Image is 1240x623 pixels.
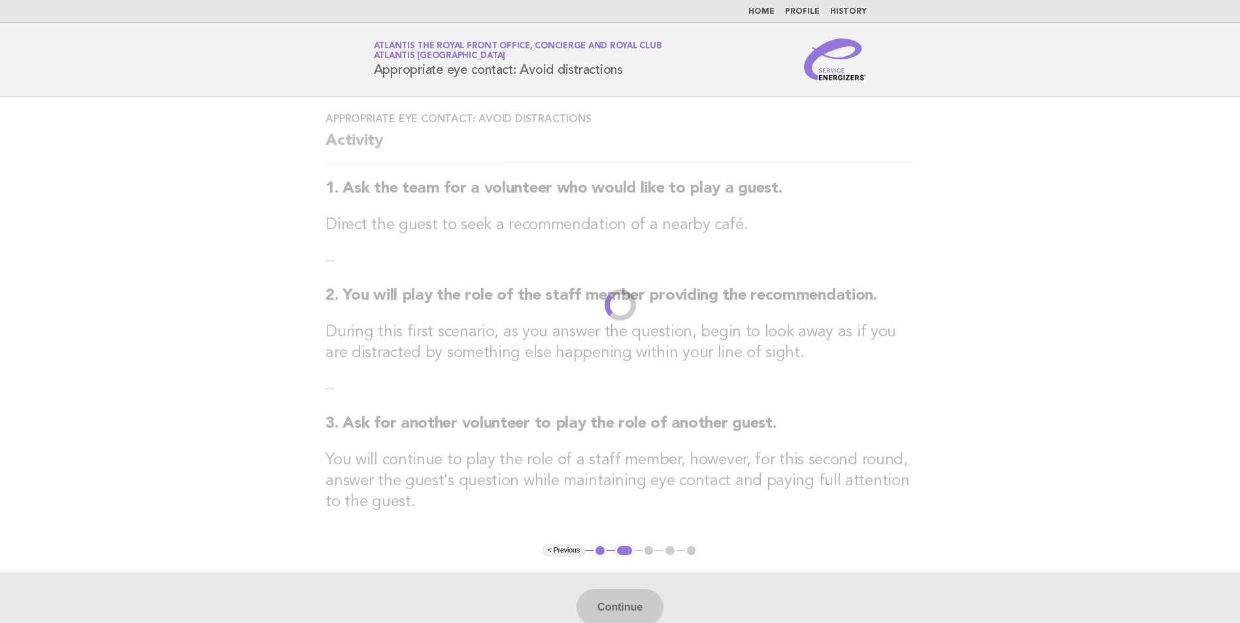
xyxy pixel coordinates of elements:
h2: Activity [326,131,914,163]
span: Atlantis [GEOGRAPHIC_DATA] [374,52,506,61]
h3: You will continue to play the role of a staff member, however, for this second round, answer the ... [326,450,914,513]
h3: Direct the guest to seek a recommendation of a nearby café. [326,215,914,236]
h3: Appropriate eye contact: Avoid distractions [326,112,914,125]
h3: During this first scenario, as you answer the question, begin to look away as if you are distract... [326,322,914,364]
strong: 1. Ask the team for a volunteer who would like to play a guest. [326,181,782,197]
p: -- [326,379,914,398]
a: Home [748,8,775,16]
a: Atlantis The Royal Front Office, Concierge and Royal ClubAtlantis [GEOGRAPHIC_DATA] [374,42,662,60]
a: History [830,8,867,16]
img: Service Energizers [804,39,867,80]
p: -- [326,251,914,270]
h1: Appropriate eye contact: Avoid distractions [374,42,662,76]
strong: 2. You will play the role of the staff member providing the recommendation. [326,288,877,304]
strong: 3. Ask for another volunteer to play the role of another guest. [326,416,776,432]
a: Profile [785,8,820,16]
